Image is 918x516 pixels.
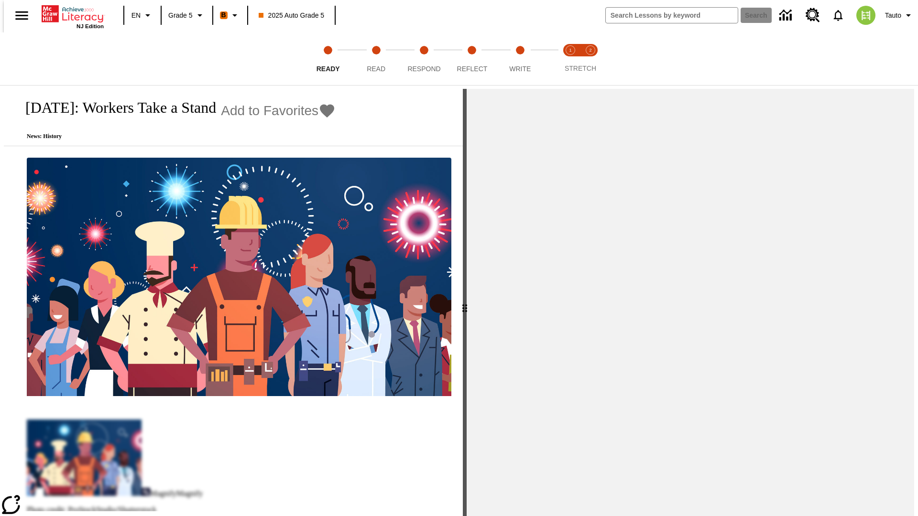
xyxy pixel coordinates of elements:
button: Add to Favorites - Labor Day: Workers Take a Stand [221,102,336,119]
p: News: History [15,133,336,140]
text: 1 [569,48,571,53]
a: Notifications [826,3,851,28]
button: Stretch Read step 1 of 2 [557,32,584,85]
input: search field [606,8,738,23]
button: Profile/Settings [881,7,918,24]
span: Read [367,65,385,73]
button: Select a new avatar [851,3,881,28]
button: Ready step 1 of 5 [300,32,356,85]
button: Read step 2 of 5 [348,32,404,85]
button: Open side menu [8,1,36,30]
img: A banner with a blue background shows an illustrated row of diverse men and women dressed in clot... [27,158,451,397]
button: Stretch Respond step 2 of 2 [577,32,604,85]
span: Reflect [457,65,488,73]
div: activity [467,89,914,516]
text: 2 [589,48,591,53]
span: B [221,9,226,21]
span: 2025 Auto Grade 5 [259,11,325,21]
span: Respond [407,65,440,73]
span: EN [131,11,141,21]
button: Reflect step 4 of 5 [444,32,500,85]
a: Resource Center, Will open in new tab [800,2,826,28]
button: Language: EN, Select a language [127,7,158,24]
span: NJ Edition [76,23,104,29]
h1: [DATE]: Workers Take a Stand [15,99,216,117]
span: Write [509,65,531,73]
button: Write step 5 of 5 [492,32,548,85]
a: Data Center [774,2,800,29]
span: Add to Favorites [221,103,318,118]
span: Tauto [885,11,901,21]
button: Grade: Grade 5, Select a grade [164,7,209,24]
img: avatar image [856,6,875,25]
div: Press Enter or Spacebar and then press right and left arrow keys to move the slider [463,89,467,516]
span: Ready [317,65,340,73]
span: Grade 5 [168,11,193,21]
span: STRETCH [565,64,596,72]
div: Home [42,3,104,29]
button: Boost Class color is orange. Change class color [216,7,244,24]
div: reading [4,89,463,511]
button: Respond step 3 of 5 [396,32,452,85]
